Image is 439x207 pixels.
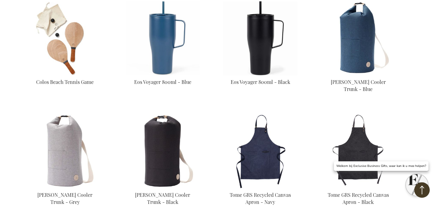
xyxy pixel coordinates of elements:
img: Sortino Cooler Trunk - Blue [321,1,395,75]
a: Eos Voyager 800ml - Black [223,71,297,77]
img: Colos Beach Tennis Game [28,1,102,75]
a: Sortino Cooler Trunk - Black [126,184,200,190]
a: Eos Voyager 800ml - Blue [134,79,191,85]
a: Colos Beach Tennis Game [36,79,94,85]
a: Colos Beach Tennis Game [28,71,102,77]
a: Eos Voyager 800ml - Black [231,79,290,85]
a: Sortino Cooler Trunk - Blue [321,71,395,77]
a: [PERSON_NAME] Cooler Trunk - Black [135,192,190,205]
img: Tome GRS Recycled Canvas Apron - Navy [223,114,297,188]
a: Tome GRS Recycled Canvas Apron - Black [328,192,389,205]
img: Eos Voyager 800ml - Black [223,1,297,75]
a: [PERSON_NAME] Cooler Trunk - Blue [331,79,386,92]
a: Tome GRS Recycled Canvas Apron - Navy [230,192,291,205]
img: Sortino Cooler Trunk - Black [126,114,200,188]
img: Eos Voyager 800ml - Blue [126,1,200,75]
a: Eos Voyager 800ml - Blue [126,71,200,77]
img: Tome GRS Recycled Canvas Apron - Black [321,114,395,188]
img: Sortino Cooler Trunk - Grey [28,114,102,188]
a: Tome GRS Recycled Canvas Apron - Black [321,184,395,190]
a: [PERSON_NAME] Cooler Trunk - Grey [37,192,92,205]
a: Tome GRS Recycled Canvas Apron - Navy [223,184,297,190]
a: Sortino Cooler Trunk - Grey [28,184,102,190]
